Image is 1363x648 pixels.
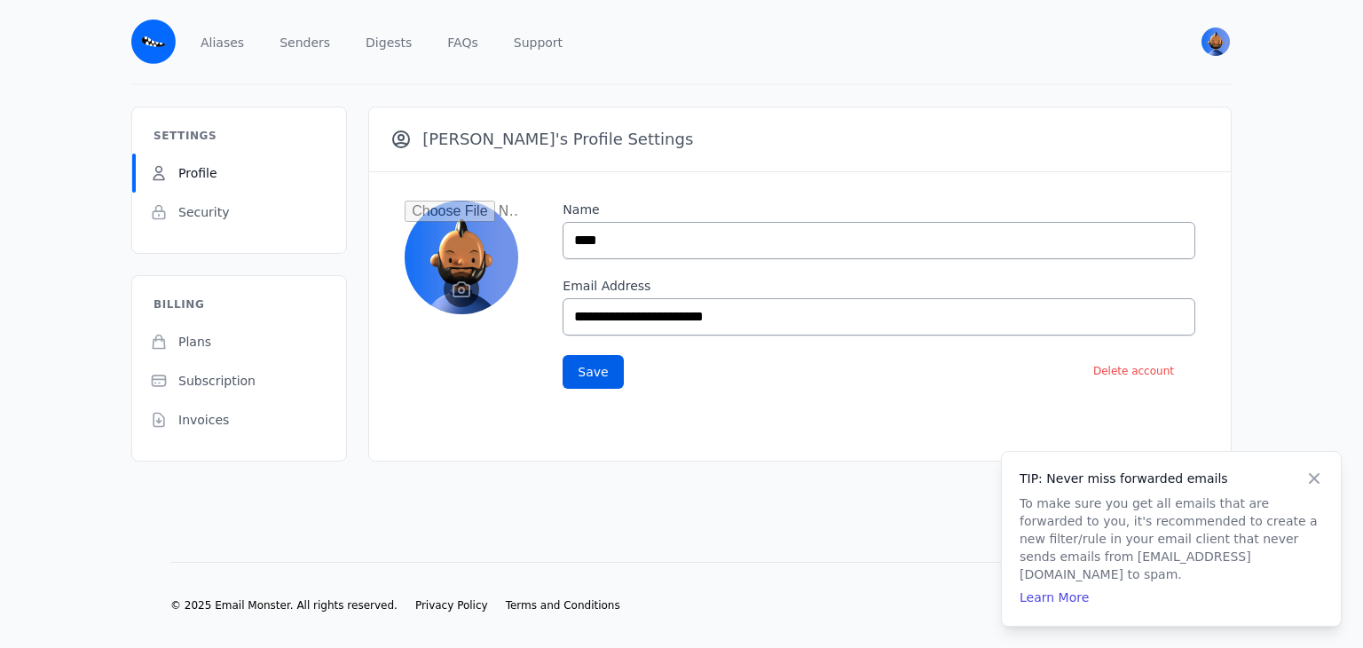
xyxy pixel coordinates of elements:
[506,598,620,612] a: Terms and Conditions
[178,372,256,390] span: Subscription
[170,598,398,612] li: © 2025 Email Monster. All rights reserved.
[178,203,230,221] span: Security
[390,129,693,150] h3: [PERSON_NAME]'s Profile Settings
[1020,590,1089,605] a: Learn More
[132,400,346,439] a: Invoices
[1200,26,1232,58] button: User menu
[1201,28,1230,56] img: Yash's Avatar
[132,297,225,322] h3: Billing
[506,599,620,612] span: Terms and Conditions
[415,599,488,612] span: Privacy Policy
[563,201,1195,218] label: Name
[563,277,1195,295] label: Email Address
[132,154,346,193] a: Profile
[132,322,346,361] a: Plans
[1079,353,1188,389] button: Delete account
[1020,470,1323,487] h4: TIP: Never miss forwarded emails
[178,411,229,429] span: Invoices
[1020,494,1323,583] p: To make sure you get all emails that are forwarded to you, it's recommended to create a new filte...
[563,355,623,389] button: Save
[132,129,238,154] h3: Settings
[178,164,217,182] span: Profile
[132,361,346,400] a: Subscription
[415,598,488,612] a: Privacy Policy
[132,193,346,232] a: Security
[178,333,211,351] span: Plans
[131,20,176,64] img: Email Monster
